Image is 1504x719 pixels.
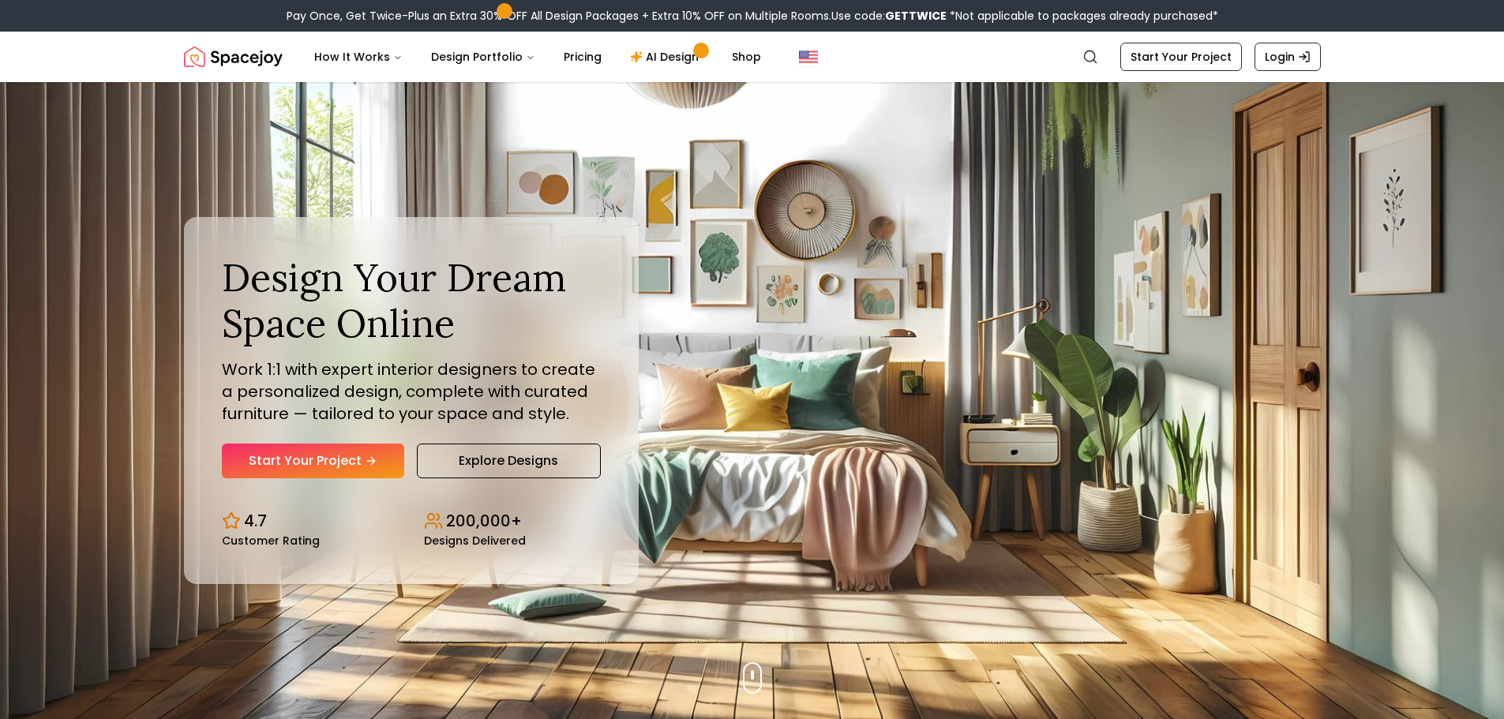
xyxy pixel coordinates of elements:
[446,510,522,532] p: 200,000+
[222,358,601,425] p: Work 1:1 with expert interior designers to create a personalized design, complete with curated fu...
[244,510,267,532] p: 4.7
[222,444,404,478] a: Start Your Project
[184,41,283,73] img: Spacejoy Logo
[418,41,548,73] button: Design Portfolio
[885,8,947,24] b: GETTWICE
[287,8,1218,24] div: Pay Once, Get Twice-Plus an Extra 30% OFF All Design Packages + Extra 10% OFF on Multiple Rooms.
[1255,43,1321,71] a: Login
[222,497,601,546] div: Design stats
[719,41,774,73] a: Shop
[222,535,320,546] small: Customer Rating
[831,8,947,24] span: Use code:
[799,47,818,66] img: United States
[302,41,774,73] nav: Main
[417,444,601,478] a: Explore Designs
[617,41,716,73] a: AI Design
[222,255,601,346] h1: Design Your Dream Space Online
[1120,43,1242,71] a: Start Your Project
[184,41,283,73] a: Spacejoy
[947,8,1218,24] span: *Not applicable to packages already purchased*
[551,41,614,73] a: Pricing
[184,32,1321,82] nav: Global
[302,41,415,73] button: How It Works
[424,535,526,546] small: Designs Delivered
